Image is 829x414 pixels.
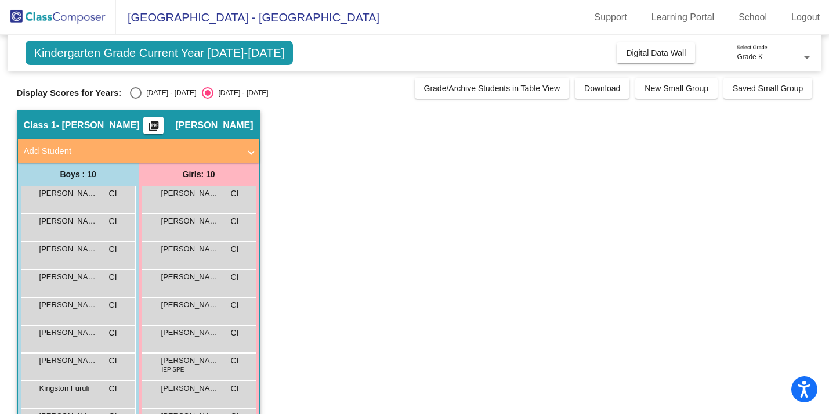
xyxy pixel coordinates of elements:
span: [PERSON_NAME] [161,327,219,339]
span: [GEOGRAPHIC_DATA] - [GEOGRAPHIC_DATA] [116,8,379,27]
mat-expansion-panel-header: Add Student [18,139,259,163]
div: Boys : 10 [18,163,139,186]
span: [PERSON_NAME] [PERSON_NAME] [39,299,97,311]
span: - [PERSON_NAME] [56,120,140,131]
a: School [729,8,776,27]
div: [DATE] - [DATE] [213,88,268,98]
a: Support [585,8,636,27]
span: [PERSON_NAME] [39,215,97,227]
div: Girls: 10 [139,163,259,186]
span: CI [231,243,239,255]
span: Digital Data Wall [626,48,686,57]
span: [PERSON_NAME] [39,188,97,199]
a: Learning Portal [642,8,724,27]
span: Kindergarten Grade Current Year [DATE]-[DATE] [26,41,294,65]
span: CI [231,215,239,228]
button: Digital Data Wall [617,42,695,63]
span: Grade K [737,53,763,61]
a: Logout [782,8,829,27]
span: CI [109,299,117,311]
span: [PERSON_NAME] [39,271,97,283]
div: [DATE] - [DATE] [142,88,196,98]
span: CI [109,243,117,255]
span: [PERSON_NAME] [39,243,97,255]
span: CI [109,355,117,367]
span: [PERSON_NAME] [161,383,219,394]
span: Download [584,84,620,93]
mat-panel-title: Add Student [24,145,240,158]
span: CI [109,215,117,228]
span: [PERSON_NAME] [161,215,219,227]
button: Print Students Details [143,117,164,134]
mat-radio-group: Select an option [130,87,268,99]
span: IEP SPE [162,365,184,374]
span: CI [231,355,239,367]
span: CI [231,327,239,339]
span: CI [231,188,239,200]
span: CI [109,327,117,339]
span: [PERSON_NAME] [161,299,219,311]
span: [PERSON_NAME] [161,243,219,255]
span: Kingston Furuli [39,383,97,394]
span: CI [231,299,239,311]
span: [PERSON_NAME] [161,271,219,283]
span: [PERSON_NAME] [39,327,97,339]
span: Display Scores for Years: [17,88,122,98]
span: [PERSON_NAME] [39,355,97,366]
span: CI [231,271,239,283]
button: Saved Small Group [723,78,812,99]
span: New Small Group [645,84,708,93]
button: Grade/Archive Students in Table View [415,78,570,99]
span: Saved Small Group [733,84,803,93]
button: New Small Group [635,78,718,99]
span: [PERSON_NAME] [175,120,253,131]
span: Class 1 [24,120,56,131]
span: [PERSON_NAME] [161,355,219,366]
span: CI [109,188,117,200]
span: CI [231,383,239,395]
button: Download [575,78,629,99]
span: CI [109,271,117,283]
span: [PERSON_NAME] [161,188,219,199]
mat-icon: picture_as_pdf [147,120,161,136]
span: Grade/Archive Students in Table View [424,84,560,93]
span: CI [109,383,117,395]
